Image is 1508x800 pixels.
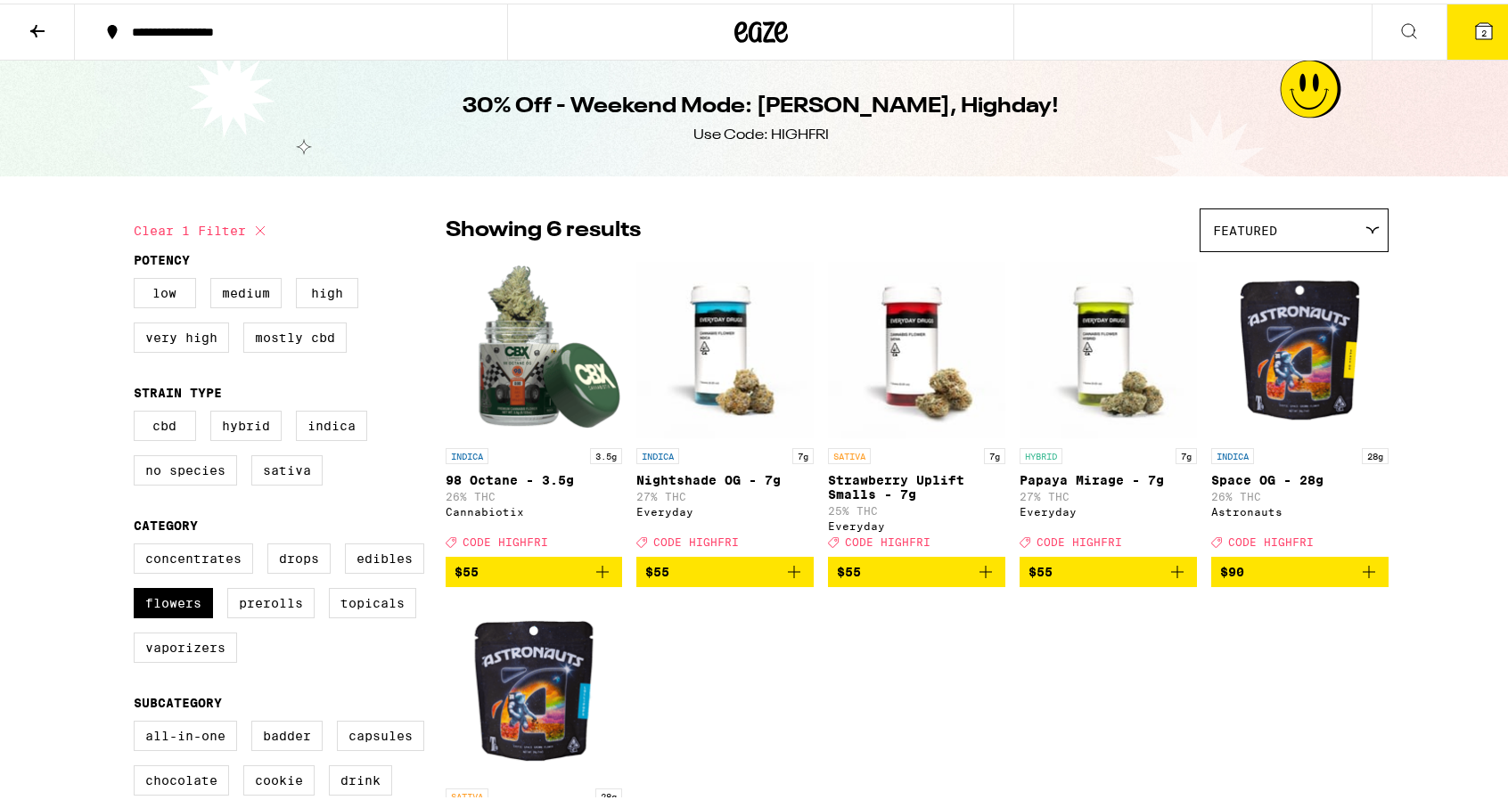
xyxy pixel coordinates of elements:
label: CBD [134,407,196,437]
span: Hi. Need any help? [11,12,128,27]
label: Indica [296,407,367,437]
label: Capsules [337,717,424,747]
p: 27% THC [1020,487,1197,499]
label: Hybrid [210,407,282,437]
p: Nightshade OG - 7g [636,469,814,484]
label: Drink [329,762,392,792]
p: 26% THC [1211,487,1389,499]
p: Strawberry Uplift Smalls - 7g [828,469,1005,498]
label: Edibles [345,540,424,570]
p: 7g [1176,445,1197,461]
a: Open page for Space OG - 28g from Astronauts [1211,257,1389,553]
label: Flowers [134,584,213,615]
button: Add to bag [446,553,623,584]
a: Open page for 98 Octane - 3.5g from Cannabiotix [446,257,623,553]
p: Papaya Mirage - 7g [1020,469,1197,484]
label: Chocolate [134,762,229,792]
p: SATIVA [828,445,871,461]
a: Open page for Papaya Mirage - 7g from Everyday [1020,257,1197,553]
legend: Potency [134,249,190,264]
label: Drops [267,540,331,570]
label: Vaporizers [134,629,237,659]
img: Everyday - Papaya Mirage - 7g [1020,257,1197,436]
legend: Category [134,515,198,529]
p: 7g [792,445,814,461]
span: $55 [1029,561,1053,576]
p: 26% THC [446,487,623,499]
label: High [296,274,358,305]
div: Everyday [1020,502,1197,514]
img: Everyday - Strawberry Uplift Smalls - 7g [828,257,1005,436]
div: Everyday [828,517,1005,528]
label: Cookie [243,762,315,792]
p: 98 Octane - 3.5g [446,469,623,484]
span: CODE HIGHFRI [653,533,739,544]
p: 27% THC [636,487,814,499]
label: Very High [134,319,229,349]
div: Astronauts [1211,502,1389,514]
img: Cannabiotix - 98 Octane - 3.5g [446,257,623,436]
div: Cannabiotix [446,502,623,514]
p: Space OG - 28g [1211,469,1389,484]
p: 7g [984,445,1005,461]
span: CODE HIGHFRI [1037,533,1122,544]
label: Prerolls [227,584,315,615]
p: INDICA [446,445,488,461]
p: HYBRID [1020,445,1062,461]
p: 3.5g [590,445,622,461]
div: Use Code: HIGHFRI [693,122,829,142]
h1: 30% Off - Weekend Mode: [PERSON_NAME], Highday! [463,88,1059,118]
div: Everyday [636,502,814,514]
label: Badder [251,717,323,747]
legend: Strain Type [134,382,222,396]
button: Add to bag [636,553,814,584]
p: INDICA [636,445,679,461]
span: $55 [455,561,479,576]
span: CODE HIGHFRI [845,533,930,544]
span: Featured [1213,220,1277,234]
span: $55 [837,561,861,576]
a: Open page for Nightshade OG - 7g from Everyday [636,257,814,553]
a: Open page for Strawberry Uplift Smalls - 7g from Everyday [828,257,1005,553]
label: Medium [210,274,282,305]
p: INDICA [1211,445,1254,461]
p: 28g [1362,445,1389,461]
label: No Species [134,452,237,482]
button: Clear 1 filter [134,205,271,249]
label: Sativa [251,452,323,482]
label: Concentrates [134,540,253,570]
legend: Subcategory [134,692,222,706]
span: $55 [645,561,669,576]
span: 2 [1481,24,1487,35]
button: Add to bag [1211,553,1389,584]
span: CODE HIGHFRI [1228,533,1314,544]
img: Astronauts - Space Lollipops - 28g [446,598,623,776]
label: All-In-One [134,717,237,747]
button: Add to bag [1020,553,1197,584]
label: Mostly CBD [243,319,347,349]
img: Astronauts - Space OG - 28g [1211,257,1389,436]
span: CODE HIGHFRI [463,533,548,544]
p: Showing 6 results [446,212,641,242]
p: 25% THC [828,502,1005,513]
button: Add to bag [828,553,1005,584]
span: $90 [1220,561,1244,576]
img: Everyday - Nightshade OG - 7g [636,257,814,436]
label: Low [134,274,196,305]
label: Topicals [329,584,416,615]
